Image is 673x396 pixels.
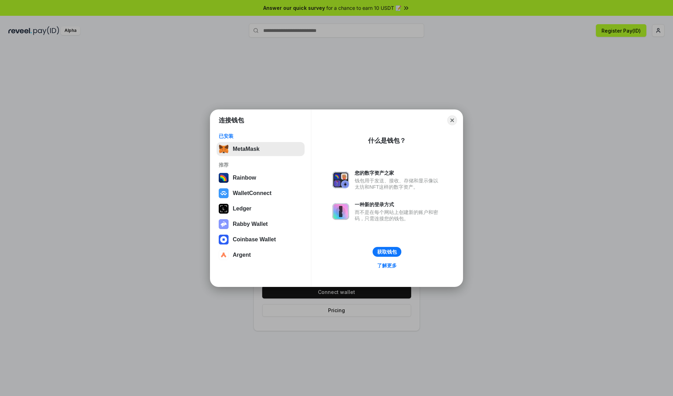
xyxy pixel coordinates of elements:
[233,190,272,196] div: WalletConnect
[233,146,259,152] div: MetaMask
[219,219,229,229] img: svg+xml,%3Csvg%20xmlns%3D%22http%3A%2F%2Fwww.w3.org%2F2000%2Fsvg%22%20fill%3D%22none%22%20viewBox...
[219,162,302,168] div: 推荐
[233,206,251,212] div: Ledger
[355,209,442,222] div: 而不是在每个网站上创建新的账户和密码，只需连接您的钱包。
[219,173,229,183] img: svg+xml,%3Csvg%20width%3D%22120%22%20height%3D%22120%22%20viewBox%3D%220%200%20120%20120%22%20fil...
[355,201,442,208] div: 一种新的登录方式
[332,172,349,188] img: svg+xml,%3Csvg%20xmlns%3D%22http%3A%2F%2Fwww.w3.org%2F2000%2Fsvg%22%20fill%3D%22none%22%20viewBox...
[377,262,397,269] div: 了解更多
[355,177,442,190] div: 钱包用于发送、接收、存储和显示像以太坊和NFT这样的数字资产。
[219,235,229,244] img: svg+xml,%3Csvg%20width%3D%2228%22%20height%3D%2228%22%20viewBox%3D%220%200%2028%2028%22%20fill%3D...
[355,170,442,176] div: 您的数字资产之家
[368,136,406,145] div: 什么是钱包？
[332,203,349,220] img: svg+xml,%3Csvg%20xmlns%3D%22http%3A%2F%2Fwww.w3.org%2F2000%2Fsvg%22%20fill%3D%22none%22%20viewBox...
[233,236,276,243] div: Coinbase Wallet
[373,261,401,270] a: 了解更多
[233,252,251,258] div: Argent
[217,186,305,200] button: WalletConnect
[219,250,229,260] img: svg+xml,%3Csvg%20width%3D%2228%22%20height%3D%2228%22%20viewBox%3D%220%200%2028%2028%22%20fill%3D...
[217,233,305,247] button: Coinbase Wallet
[219,133,302,139] div: 已安装
[447,115,457,125] button: Close
[233,175,256,181] div: Rainbow
[217,217,305,231] button: Rabby Wallet
[219,116,244,125] h1: 连接钱包
[233,221,268,227] div: Rabby Wallet
[219,144,229,154] img: svg+xml,%3Csvg%20fill%3D%22none%22%20height%3D%2233%22%20viewBox%3D%220%200%2035%2033%22%20width%...
[219,188,229,198] img: svg+xml,%3Csvg%20width%3D%2228%22%20height%3D%2228%22%20viewBox%3D%220%200%2028%2028%22%20fill%3D...
[377,249,397,255] div: 获取钱包
[219,204,229,214] img: svg+xml,%3Csvg%20xmlns%3D%22http%3A%2F%2Fwww.w3.org%2F2000%2Fsvg%22%20width%3D%2228%22%20height%3...
[217,202,305,216] button: Ledger
[217,142,305,156] button: MetaMask
[217,248,305,262] button: Argent
[373,247,401,257] button: 获取钱包
[217,171,305,185] button: Rainbow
